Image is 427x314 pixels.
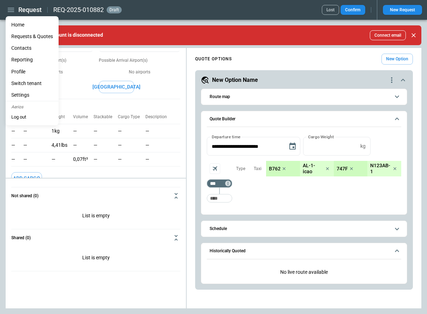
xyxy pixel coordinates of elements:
a: Profile [6,66,59,78]
a: Reporting [6,54,59,66]
li: Switch tenant [6,78,59,89]
a: Settings [6,89,59,101]
a: Requests & Quotes [6,31,59,42]
p: Aerios [6,101,59,112]
a: Contacts [6,42,59,54]
a: Home [6,19,59,31]
button: Log out [6,112,32,122]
